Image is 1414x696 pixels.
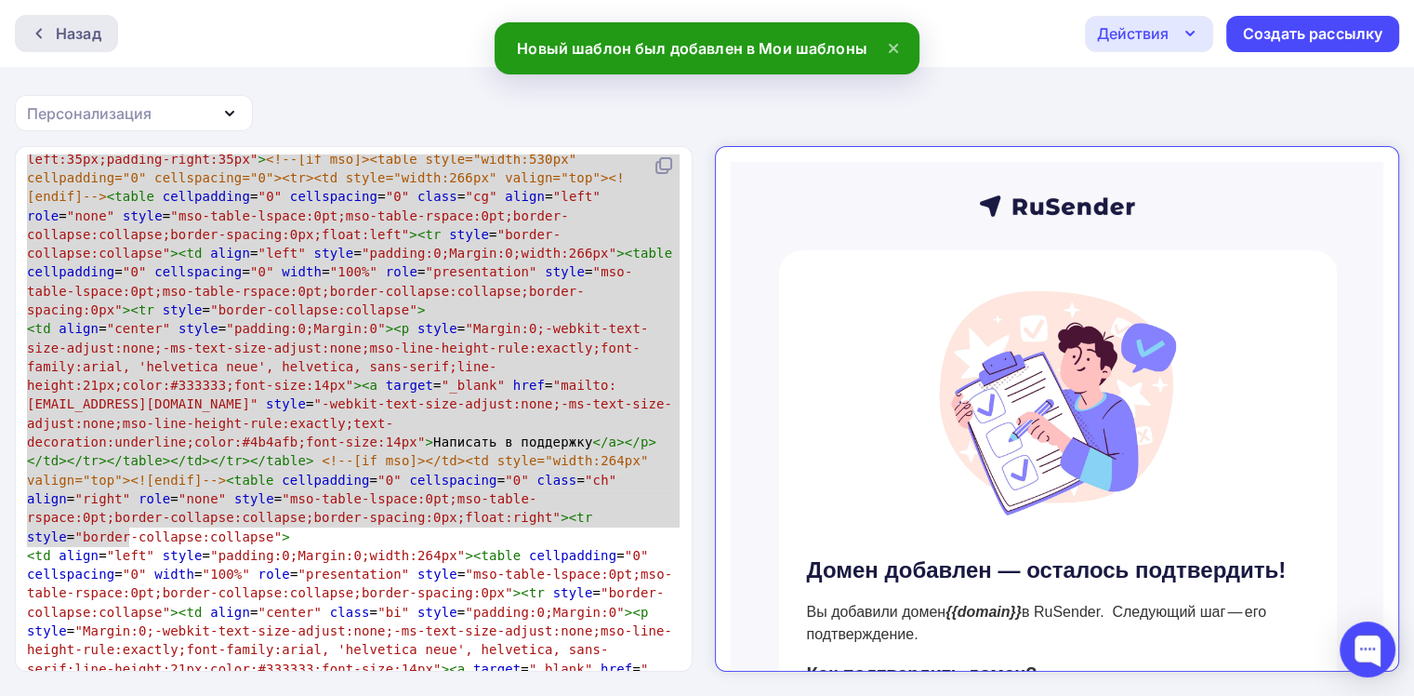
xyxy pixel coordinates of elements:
img: Рассылка завершена [188,116,467,364]
span: align [210,246,250,261]
span: cellspacing [27,567,114,582]
span: >< [353,378,369,393]
span: style [545,264,585,279]
span: > [417,302,426,317]
span: tr [226,453,242,468]
span: "presentation" [426,264,537,279]
div: Создать рассылку [1243,23,1382,45]
span: < [107,189,115,204]
span: "right" [74,491,130,506]
span: class [330,605,370,620]
span: cellpadding [163,189,250,204]
span: role [27,208,59,223]
div: Действия [1097,22,1169,45]
span: tr [529,585,545,600]
span: </ [27,453,43,468]
i: {{domain}} [215,442,291,458]
img: RuSender [48,19,606,70]
span: < [226,473,234,488]
span: "0" [258,189,283,204]
span: table [123,453,163,468]
span: < [27,548,35,563]
span: "border-collapse:collapse" [27,585,665,619]
span: "0" [625,548,649,563]
span: = = = = = = = = = = = = = = = = = = [27,114,681,317]
button: Персонализация [15,95,253,131]
span: cellpadding [529,548,616,563]
span: <!--[if mso]></td><td style="width:264px" valign="top"><![endif]--> [27,453,656,487]
span: td [35,321,51,336]
span: href [513,378,545,393]
span: <!--[if mso]><table style="width:530px" cellpadding="0" cellspacing="0"><tr><td style="width:266p... [27,152,625,205]
span: "0" [250,264,274,279]
span: class [537,473,577,488]
span: "mso-table-lspace:0pt;mso-table-rspace:0pt;border-collapse:collapse;border-spacing:0px;float:right" [27,491,561,525]
span: style [163,302,203,317]
span: "presentation" [297,567,409,582]
span: "100%" [203,567,250,582]
span: "center" [258,605,323,620]
span: width [154,567,194,582]
span: style [449,227,489,242]
span: ></ [163,453,187,468]
span: style [266,396,306,411]
span: td [186,453,202,468]
span: align [59,321,99,336]
span: "left" [258,246,306,261]
span: td [186,605,202,620]
button: Действия [1085,16,1213,52]
span: style [178,321,218,336]
span: "0" [386,189,410,204]
span: "none" [67,208,114,223]
span: > [425,435,433,449]
span: > [648,435,656,449]
span: "_blank" [529,662,593,676]
span: tr [139,302,154,317]
span: cellpadding [27,264,114,279]
span: "bi" [377,605,409,620]
span: role [139,491,170,506]
span: >< [442,662,457,676]
span: role [386,264,417,279]
span: < [27,321,35,336]
span: cellspacing [154,264,242,279]
span: </ [592,435,608,449]
span: "mso-table-lspace:0pt;mso-table-rspace:0pt;border-collapse:collapse;border-spacing:0px" [27,264,632,317]
span: = = = = = = Написать в поддержку = = = = = = = [27,321,672,543]
div: Назад [56,22,101,45]
span: >< [123,302,139,317]
span: cellspacing [290,189,377,204]
span: ></ [99,453,123,468]
span: table [234,473,274,488]
span: td [186,246,202,261]
span: align [27,491,67,506]
span: style [553,585,593,600]
span: table [481,548,521,563]
span: "padding:0;Margin:0" [465,605,624,620]
span: style [27,529,67,544]
span: td [43,453,59,468]
span: "100%" [330,264,377,279]
span: style [417,567,457,582]
b: Как подтвердить домен? [76,502,307,522]
span: target [386,378,433,393]
span: "0" [123,264,147,279]
span: "left" [107,548,154,563]
span: width [282,264,322,279]
span: ></ [616,435,641,449]
span: ></ [203,453,227,468]
span: "padding:0;Margin:0;padding-top:10px;padding-left:35px;padding-right:35px" [27,132,536,166]
span: "center" [107,321,171,336]
b: Домен добавлен — осталось подтвердить! [76,395,556,421]
span: >< [465,548,481,563]
span: "0" [505,473,529,488]
span: cellpadding [282,473,369,488]
span: a [369,378,377,393]
span: role [258,567,290,582]
span: table [114,189,154,204]
span: "mso-table-lspace:0pt;mso-table-rspace:0pt;border-collapse:collapse;border-spacing:0px;float:left" [27,208,569,242]
span: tr [83,453,99,468]
span: style [123,208,163,223]
span: >< [561,510,576,525]
span: p [402,321,410,336]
